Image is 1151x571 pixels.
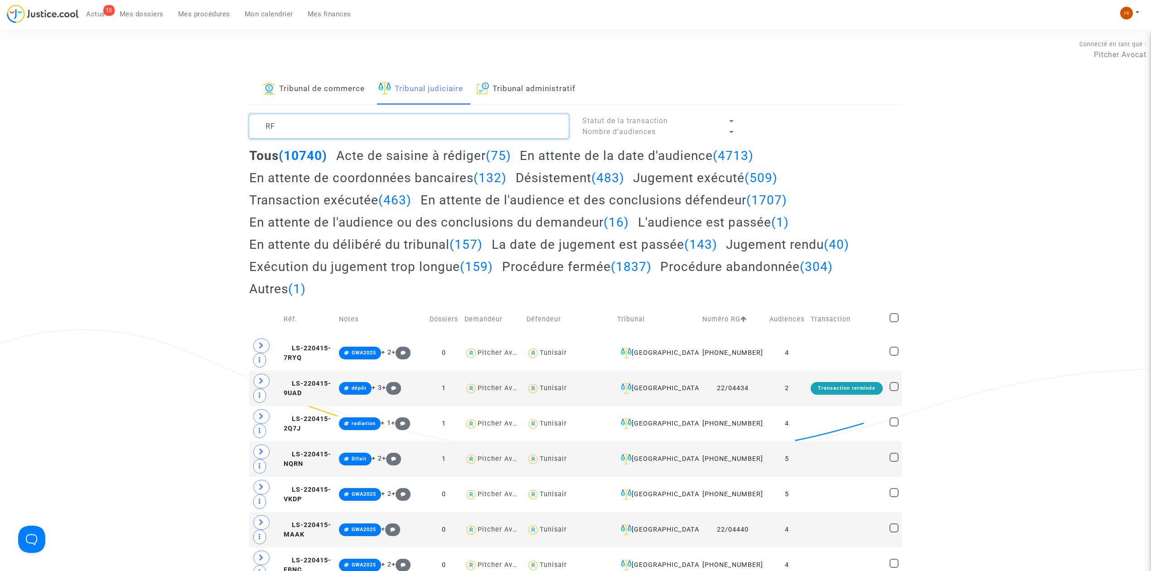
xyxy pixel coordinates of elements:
[382,455,401,462] span: +
[392,561,411,568] span: +
[540,455,567,463] div: Tunisair
[745,170,778,185] span: (509)
[713,148,754,163] span: (4713)
[352,527,376,532] span: GWA2025
[617,524,696,535] div: [GEOGRAPHIC_DATA]
[478,490,527,498] div: Pitcher Avocat
[621,560,632,571] img: icon-faciliter-sm.svg
[726,237,849,252] h2: Jugement rendu
[617,560,696,571] div: [GEOGRAPHIC_DATA]
[604,215,629,230] span: (16)
[699,303,766,335] td: Numéro RG
[352,491,376,497] span: GWA2025
[426,335,461,371] td: 0
[771,215,789,230] span: (1)
[527,488,540,501] img: icon-user.svg
[372,455,382,462] span: + 2
[540,526,567,533] div: Tunisair
[477,82,489,95] img: icon-archive.svg
[746,193,787,208] span: (1707)
[381,419,391,427] span: + 1
[381,348,392,356] span: + 2
[540,384,567,392] div: Tunisair
[699,441,766,477] td: [PHONE_NUMBER]
[477,74,575,105] a: Tribunal administratif
[502,259,652,275] h2: Procédure fermée
[426,303,461,335] td: Dossiers
[336,148,511,164] h2: Acte de saisine à rédiger
[461,303,523,335] td: Demandeur
[249,237,483,252] h2: En attente du délibéré du tribunal
[284,344,331,362] span: LS-220415-7RYQ
[474,170,507,185] span: (132)
[520,148,754,164] h2: En attente de la date d'audience
[381,561,392,568] span: + 2
[352,456,367,462] span: DIfait
[614,303,699,335] td: Tribunal
[426,406,461,441] td: 1
[492,237,717,252] h2: La date de jugement est passée
[382,384,401,392] span: +
[1120,7,1133,19] img: fc99b196863ffcca57bb8fe2645aafd9
[18,526,45,553] iframe: Help Scout Beacon - Open
[800,259,833,274] span: (304)
[263,74,365,105] a: Tribunal de commerce
[381,490,392,498] span: + 2
[478,526,527,533] div: Pitcher Avocat
[766,303,808,335] td: Audiences
[808,303,886,335] td: Transaction
[263,82,276,95] img: icon-banque.svg
[284,521,331,539] span: LS-220415-MAAK
[103,5,115,16] div: 10
[527,523,540,537] img: icon-user.svg
[540,561,567,569] div: Tunisair
[478,561,527,569] div: Pitcher Avocat
[86,10,105,18] span: Actus
[120,10,164,18] span: Mes dossiers
[112,7,171,21] a: Mes dossiers
[336,303,426,335] td: Notes
[621,418,632,429] img: icon-faciliter-sm.svg
[582,116,668,125] span: Statut de la transaction
[178,10,230,18] span: Mes procédures
[621,489,632,500] img: icon-faciliter-sm.svg
[284,415,331,433] span: LS-220415-2Q7J
[824,237,849,252] span: (40)
[391,419,411,427] span: +
[617,489,696,500] div: [GEOGRAPHIC_DATA]
[249,214,629,230] h2: En attente de l'audience ou des conclusions du demandeur
[284,380,331,397] span: LS-220415-9UAD
[684,237,717,252] span: (143)
[766,441,808,477] td: 5
[766,335,808,371] td: 4
[280,303,336,335] td: Réf.
[527,382,540,395] img: icon-user.svg
[766,477,808,512] td: 5
[352,385,367,391] span: dépôt
[811,382,883,395] div: Transaction terminée
[699,406,766,441] td: [PHONE_NUMBER]
[7,5,79,23] img: jc-logo.svg
[300,7,358,21] a: Mes finances
[426,441,461,477] td: 1
[378,193,411,208] span: (463)
[699,371,766,406] td: 22/04434
[392,490,411,498] span: +
[464,523,478,537] img: icon-user.svg
[249,170,507,186] h2: En attente de coordonnées bancaires
[699,335,766,371] td: [PHONE_NUMBER]
[527,453,540,466] img: icon-user.svg
[460,259,493,274] span: (159)
[478,420,527,427] div: Pitcher Avocat
[766,371,808,406] td: 2
[249,192,411,208] h2: Transaction exécutée
[392,348,411,356] span: +
[464,347,478,360] img: icon-user.svg
[464,417,478,431] img: icon-user.svg
[288,281,306,296] span: (1)
[378,74,463,105] a: Tribunal judiciaire
[699,512,766,547] td: 22/04440
[527,347,540,360] img: icon-user.svg
[611,259,652,274] span: (1837)
[617,383,696,394] div: [GEOGRAPHIC_DATA]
